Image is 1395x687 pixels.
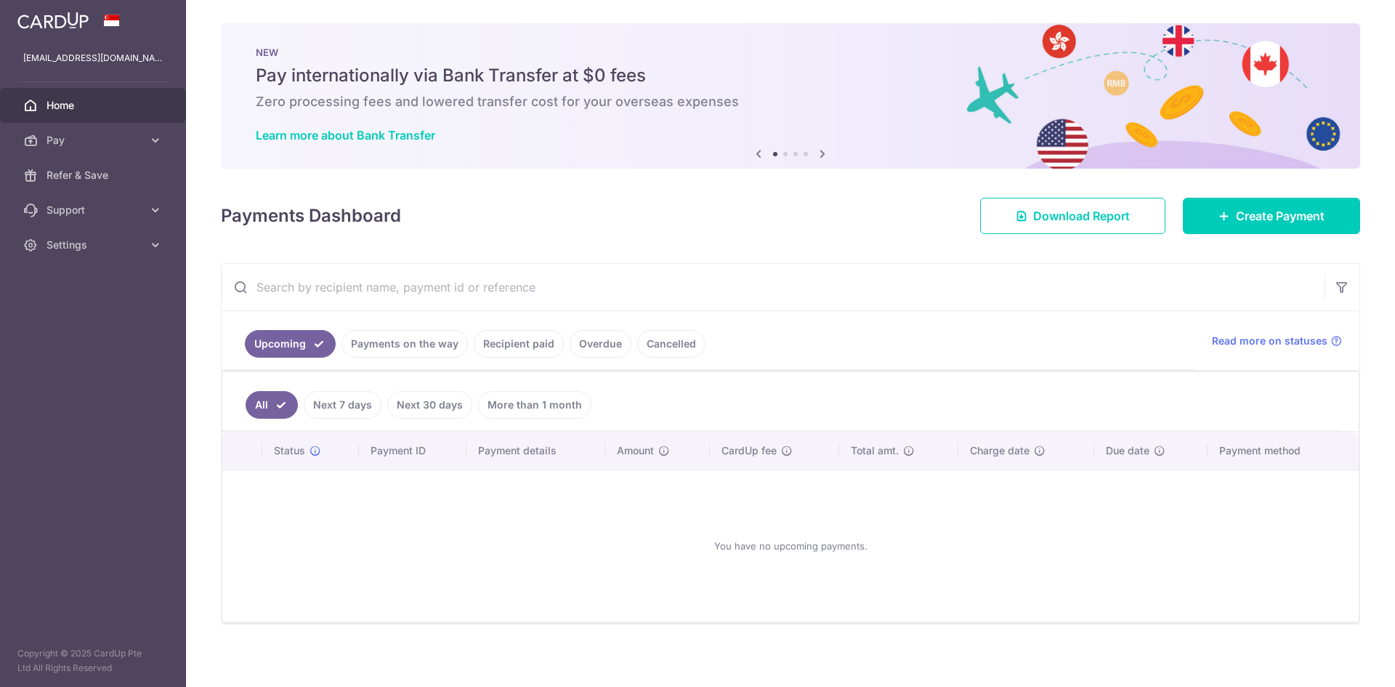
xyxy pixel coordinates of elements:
p: NEW [256,47,1325,58]
a: Payments on the way [341,330,468,358]
h5: Pay internationally via Bank Transfer at $0 fees [256,64,1325,87]
input: Search by recipient name, payment id or reference [222,264,1325,310]
div: You have no upcoming payments. [240,482,1341,610]
a: Next 7 days [304,391,381,419]
span: Refer & Save [46,168,142,182]
a: Learn more about Bank Transfer [256,128,435,142]
a: Upcoming [245,330,336,358]
p: [EMAIL_ADDRESS][DOMAIN_NAME] [23,51,163,65]
a: Next 30 days [387,391,472,419]
span: Read more on statuses [1212,334,1327,348]
a: Recipient paid [474,330,564,358]
span: Settings [46,238,142,252]
span: Download Report [1033,207,1130,225]
span: Due date [1106,443,1149,458]
span: Amount [617,443,654,458]
img: CardUp [17,12,89,29]
h4: Payments Dashboard [221,203,401,229]
a: More than 1 month [478,391,591,419]
th: Payment method [1208,432,1359,470]
th: Payment ID [359,432,466,470]
span: CardUp fee [721,443,777,458]
a: Download Report [980,198,1165,234]
span: Home [46,98,142,113]
span: Create Payment [1236,207,1325,225]
a: Read more on statuses [1212,334,1342,348]
span: Status [274,443,305,458]
th: Payment details [466,432,606,470]
a: Overdue [570,330,631,358]
span: Charge date [970,443,1030,458]
a: Cancelled [637,330,705,358]
a: Create Payment [1183,198,1360,234]
span: Pay [46,133,142,148]
img: Bank transfer banner [221,23,1360,169]
h6: Zero processing fees and lowered transfer cost for your overseas expenses [256,93,1325,111]
a: All [246,391,298,419]
span: Total amt. [851,443,899,458]
span: Support [46,203,142,217]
